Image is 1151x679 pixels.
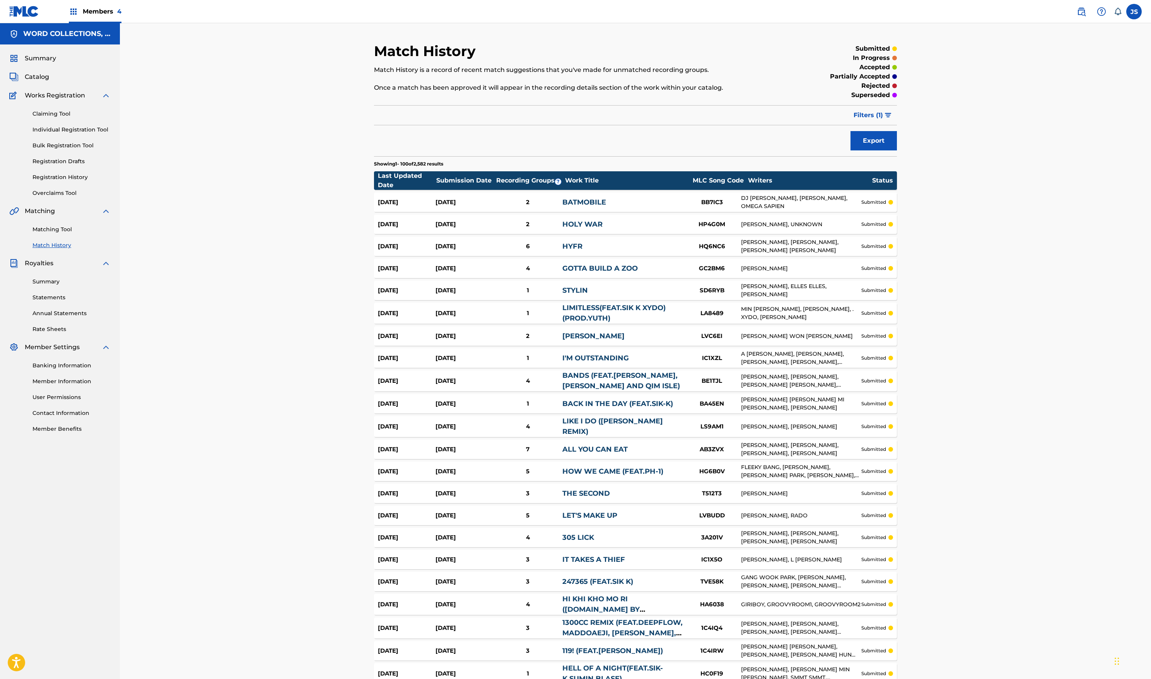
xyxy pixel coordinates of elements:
[493,624,562,633] div: 3
[741,529,861,546] div: [PERSON_NAME], [PERSON_NAME], [PERSON_NAME], [PERSON_NAME]
[435,511,493,520] div: [DATE]
[435,533,493,542] div: [DATE]
[9,72,19,82] img: Catalog
[562,371,680,390] a: BANDS (FEAT.[PERSON_NAME], [PERSON_NAME] AND QIM ISLE)
[1129,488,1151,557] iframe: Resource Center
[1126,4,1142,19] div: User Menu
[849,106,897,125] button: Filters (1)
[562,445,628,454] a: ALL YOU CAN EAT
[9,72,49,82] a: CatalogCatalog
[741,282,861,299] div: [PERSON_NAME], ELLES ELLES, [PERSON_NAME]
[741,238,861,254] div: [PERSON_NAME], [PERSON_NAME], [PERSON_NAME] [PERSON_NAME]
[741,396,861,412] div: [PERSON_NAME] [PERSON_NAME] MI [PERSON_NAME], [PERSON_NAME]
[25,343,80,352] span: Member Settings
[378,624,435,633] div: [DATE]
[562,577,633,586] a: 247365 (FEAT.SIK K)
[562,220,603,229] a: HOLY WAR
[32,325,111,333] a: Rate Sheets
[493,600,562,609] div: 4
[493,511,562,520] div: 5
[435,377,493,386] div: [DATE]
[683,647,741,655] div: 1C4IRW
[1074,4,1089,19] a: Public Search
[861,400,886,407] p: submitted
[32,409,111,417] a: Contact Information
[25,259,53,268] span: Royalties
[435,467,493,476] div: [DATE]
[741,441,861,457] div: [PERSON_NAME], [PERSON_NAME], [PERSON_NAME], [PERSON_NAME]
[872,176,893,185] div: Status
[861,512,886,519] p: submitted
[562,286,588,295] a: STYLIN
[861,199,886,206] p: submitted
[741,423,861,431] div: [PERSON_NAME], [PERSON_NAME]
[32,393,111,401] a: User Permissions
[683,242,741,251] div: HQ6NC6
[378,309,435,318] div: [DATE]
[378,264,435,273] div: [DATE]
[741,373,861,389] div: [PERSON_NAME], [PERSON_NAME], [PERSON_NAME] [PERSON_NAME], [PERSON_NAME]
[861,265,886,272] p: submitted
[683,467,741,476] div: HG6B0V
[1097,7,1106,16] img: help
[562,354,629,362] a: I'M OUTSTANDING
[9,54,56,63] a: SummarySummary
[562,399,673,408] a: BACK IN THE DAY (FEAT.SIK-K)
[378,511,435,520] div: [DATE]
[493,577,562,586] div: 3
[562,332,625,340] a: [PERSON_NAME]
[493,354,562,363] div: 1
[435,555,493,564] div: [DATE]
[378,332,435,341] div: [DATE]
[435,647,493,655] div: [DATE]
[25,54,56,63] span: Summary
[562,595,640,624] a: HI KHI KHO MO RI ([DOMAIN_NAME] BY GROOVYROOM)
[562,242,582,251] a: HYFR
[856,44,890,53] p: submitted
[435,332,493,341] div: [DATE]
[378,377,435,386] div: [DATE]
[493,332,562,341] div: 2
[117,8,121,15] span: 4
[861,446,886,453] p: submitted
[1112,642,1151,679] div: Chat Widget
[435,198,493,207] div: [DATE]
[1115,650,1119,673] div: Drag
[32,189,111,197] a: Overclaims Tool
[565,176,689,185] div: Work Title
[861,601,886,608] p: submitted
[378,354,435,363] div: [DATE]
[861,243,886,250] p: submitted
[101,259,111,268] img: expand
[493,533,562,542] div: 4
[378,669,435,678] div: [DATE]
[435,600,493,609] div: [DATE]
[493,669,562,678] div: 1
[378,242,435,251] div: [DATE]
[861,287,886,294] p: submitted
[9,259,19,268] img: Royalties
[378,533,435,542] div: [DATE]
[861,423,886,430] p: submitted
[683,533,741,542] div: 3A201V
[859,63,890,72] p: accepted
[683,354,741,363] div: IC1XZL
[374,65,777,75] p: Match History is a record of recent match suggestions that you've made for unmatched recording gr...
[9,91,19,100] img: Works Registration
[9,6,39,17] img: MLC Logo
[9,206,19,216] img: Matching
[861,81,890,90] p: rejected
[861,468,886,475] p: submitted
[32,278,111,286] a: Summary
[101,343,111,352] img: expand
[69,7,78,16] img: Top Rightsholders
[495,176,565,185] div: Recording Groups
[435,489,493,498] div: [DATE]
[32,126,111,134] a: Individual Registration Tool
[493,555,562,564] div: 3
[435,286,493,295] div: [DATE]
[435,309,493,318] div: [DATE]
[378,647,435,655] div: [DATE]
[741,264,861,273] div: [PERSON_NAME]
[861,534,886,541] p: submitted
